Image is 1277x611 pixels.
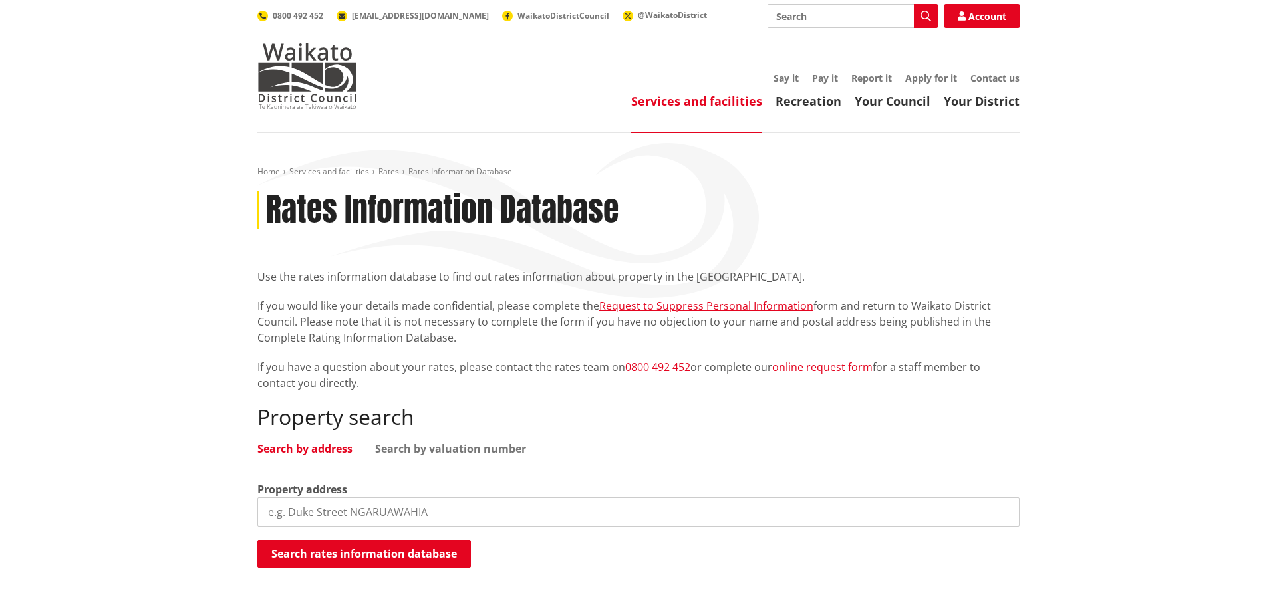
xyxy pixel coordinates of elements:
nav: breadcrumb [257,166,1020,178]
p: If you have a question about your rates, please contact the rates team on or complete our for a s... [257,359,1020,391]
a: @WaikatoDistrict [623,9,707,21]
a: Say it [774,72,799,84]
a: Recreation [776,93,841,109]
a: Report it [851,72,892,84]
span: 0800 492 452 [273,10,323,21]
span: Rates Information Database [408,166,512,177]
a: Services and facilities [631,93,762,109]
label: Property address [257,481,347,497]
a: Home [257,166,280,177]
a: Services and facilities [289,166,369,177]
input: Search input [768,4,938,28]
a: 0800 492 452 [625,360,690,374]
a: Your District [944,93,1020,109]
a: Account [944,4,1020,28]
a: Your Council [855,93,930,109]
a: Search by valuation number [375,443,526,454]
a: Rates [378,166,399,177]
a: WaikatoDistrictCouncil [502,10,609,21]
input: e.g. Duke Street NGARUAWAHIA [257,497,1020,527]
a: online request form [772,360,873,374]
a: [EMAIL_ADDRESS][DOMAIN_NAME] [337,10,489,21]
p: Use the rates information database to find out rates information about property in the [GEOGRAPHI... [257,269,1020,285]
a: Apply for it [905,72,957,84]
button: Search rates information database [257,540,471,568]
span: @WaikatoDistrict [638,9,707,21]
a: Request to Suppress Personal Information [599,299,813,313]
img: Waikato District Council - Te Kaunihera aa Takiwaa o Waikato [257,43,357,109]
a: Contact us [970,72,1020,84]
span: WaikatoDistrictCouncil [517,10,609,21]
a: Pay it [812,72,838,84]
a: Search by address [257,443,353,454]
a: 0800 492 452 [257,10,323,21]
p: If you would like your details made confidential, please complete the form and return to Waikato ... [257,298,1020,346]
h2: Property search [257,404,1020,429]
h1: Rates Information Database [266,191,619,229]
span: [EMAIL_ADDRESS][DOMAIN_NAME] [352,10,489,21]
